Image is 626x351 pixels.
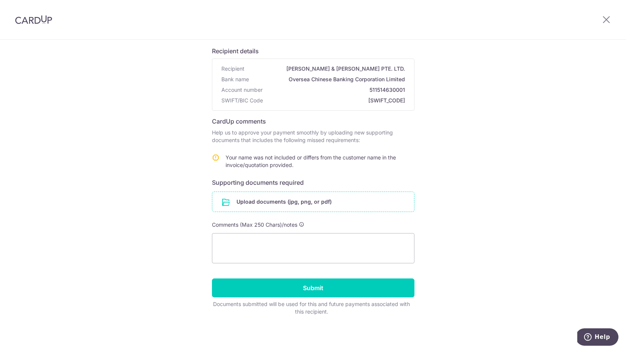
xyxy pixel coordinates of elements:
[577,328,618,347] iframe: Opens a widget where you can find more information
[221,86,263,94] span: Account number
[212,221,297,228] span: Comments (Max 250 Chars)/notes
[221,97,263,104] span: SWIFT/BIC Code
[247,65,405,73] span: [PERSON_NAME] & [PERSON_NAME] PTE. LTD.
[212,46,414,56] h6: Recipient details
[212,178,414,187] h6: Supporting documents required
[212,192,414,212] div: Upload documents (jpg, png, or pdf)
[212,129,414,144] p: Help us to approve your payment smoothly by uploading new supporting documents that includes the ...
[266,86,405,94] span: 511514630001
[252,76,405,83] span: Oversea Chinese Banking Corporation Limited
[212,117,414,126] h6: CardUp comments
[212,278,414,297] input: Submit
[221,65,244,73] span: Recipient
[266,97,405,104] span: [SWIFT_CODE]
[15,15,52,24] img: CardUp
[221,76,249,83] span: Bank name
[226,154,396,168] span: Your name was not included or differs from the customer name in the invoice/quotation provided.
[212,300,411,315] div: Documents submitted will be used for this and future payments associated with this recipient.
